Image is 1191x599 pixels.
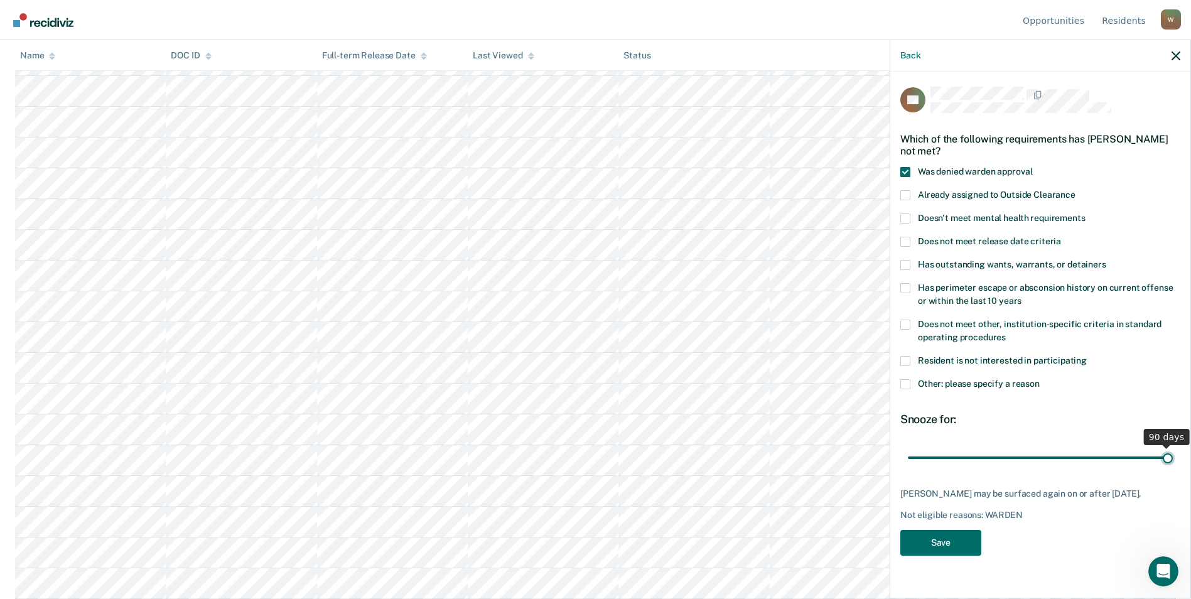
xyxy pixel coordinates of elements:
[900,50,920,61] button: Back
[918,236,1061,246] span: Does not meet release date criteria
[1161,9,1181,30] button: Profile dropdown button
[1148,556,1178,586] iframe: Intercom live chat
[20,50,55,61] div: Name
[918,355,1087,365] span: Resident is not interested in participating
[1161,9,1181,30] div: W
[900,413,1180,426] div: Snooze for:
[171,50,211,61] div: DOC ID
[918,259,1106,269] span: Has outstanding wants, warrants, or detainers
[322,50,427,61] div: Full-term Release Date
[473,50,534,61] div: Last Viewed
[623,50,650,61] div: Status
[900,488,1180,499] div: [PERSON_NAME] may be surfaced again on or after [DATE].
[900,510,1180,521] div: Not eligible reasons: WARDEN
[918,213,1086,223] span: Doesn't meet mental health requirements
[918,319,1161,342] span: Does not meet other, institution-specific criteria in standard operating procedures
[918,379,1040,389] span: Other: please specify a reason
[918,166,1032,176] span: Was denied warden approval
[900,530,981,556] button: Save
[1144,429,1190,445] div: 90 days
[900,123,1180,167] div: Which of the following requirements has [PERSON_NAME] not met?
[13,13,73,27] img: Recidiviz
[918,283,1173,306] span: Has perimeter escape or absconsion history on current offense or within the last 10 years
[918,190,1075,200] span: Already assigned to Outside Clearance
